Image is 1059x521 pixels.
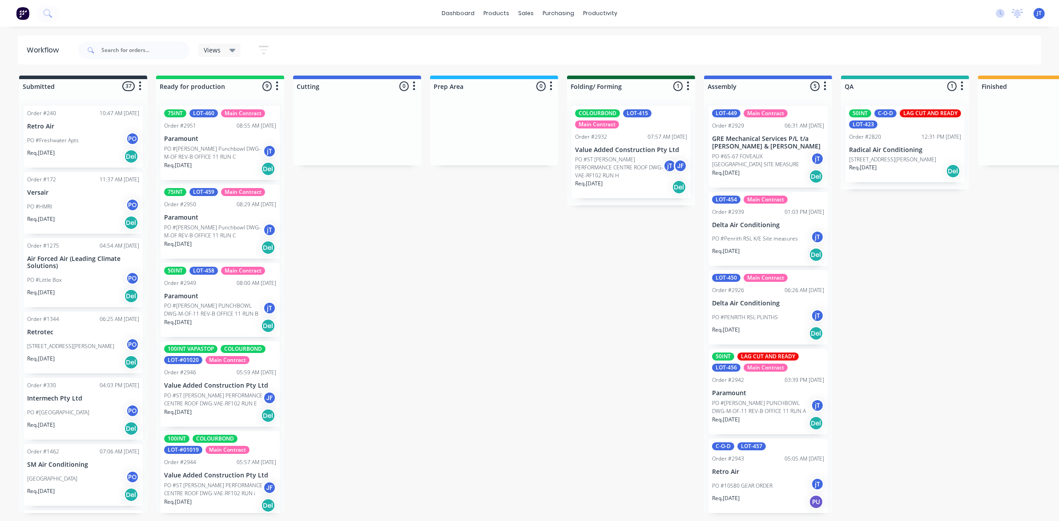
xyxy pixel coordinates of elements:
div: Order #240 [27,109,56,117]
p: PO #Penrith RSL K/E Site measures [712,235,798,243]
p: Value Added Construction Pty Ltd [575,146,687,154]
div: 50INTC-O-DLAG CUT AND READYLOT-423Order #282012:31 PM [DATE]Radical Air Conditioning[STREET_ADDRE... [846,106,965,182]
div: Workflow [27,45,63,56]
div: Order #1344 [27,315,59,323]
div: jT [263,144,276,158]
p: Value Added Construction Pty Ltd [164,382,276,389]
div: Order #2951 [164,122,196,130]
div: 100INTCOLOURBONDLOT-#01019Main ContractOrder #294405:57 AM [DATE]Value Added Construction Pty Ltd... [161,431,280,517]
div: Del [124,216,138,230]
div: Order #33004:03 PM [DATE]Intermech Pty LtdPO #[GEOGRAPHIC_DATA]POReq.[DATE]Del [24,378,143,440]
div: Del [124,421,138,436]
div: LOT-457 [737,442,766,450]
div: jT [263,301,276,315]
div: 75INT [164,188,186,196]
div: JF [674,159,687,172]
p: Retrotec [27,329,139,336]
p: PO #[PERSON_NAME] Punchbowl DWG-M-OF REV-B OFFICE 11 RUN C [164,145,263,161]
div: 75INTLOT-459Main ContractOrder #295008:29 AM [DATE]ParamountPO #[PERSON_NAME] Punchbowl DWG-M-OF ... [161,184,280,259]
div: Del [946,164,960,178]
p: Paramount [164,293,276,300]
p: Req. [DATE] [575,180,603,188]
div: 04:03 PM [DATE] [100,381,139,389]
div: Order #172 [27,176,56,184]
div: LOT-459 [189,188,218,196]
div: LOT-456 [712,364,741,372]
div: PO [126,404,139,417]
div: LOT-#01020 [164,356,202,364]
p: Req. [DATE] [164,408,192,416]
div: Del [809,416,823,430]
div: Main Contract [205,446,250,454]
p: Retro Air [712,468,824,476]
div: Order #2939 [712,208,744,216]
p: Radical Air Conditioning [849,146,961,154]
div: products [479,7,514,20]
div: Order #2944 [164,458,196,466]
div: Main Contract [744,109,788,117]
p: PO #[GEOGRAPHIC_DATA] [27,409,89,417]
div: 75INT [164,109,186,117]
div: jT [811,399,824,412]
div: LOT-415 [623,109,652,117]
p: PO #ST [PERSON_NAME] PERFORMANCE CENTRE ROOF DWG-VAE-RF102 RUN H [575,156,663,180]
div: 12:31 PM [DATE] [922,133,961,141]
p: Req. [DATE] [849,164,877,172]
div: 05:57 AM [DATE] [237,458,276,466]
p: Retro Air [27,123,139,130]
div: jT [811,230,824,244]
div: jT [811,152,824,165]
div: PO [126,338,139,351]
a: dashboard [437,7,479,20]
div: 05:05 AM [DATE] [785,455,824,463]
p: Req. [DATE] [27,149,55,157]
div: Order #2926 [712,286,744,294]
div: Del [809,326,823,341]
div: 07:06 AM [DATE] [100,448,139,456]
div: Order #2950 [164,200,196,208]
div: C-O-DLOT-457Order #294305:05 AM [DATE]Retro AirPO #10580 GEAR ORDERjTReq.[DATE]PU [709,439,828,513]
div: Main Contract [221,109,265,117]
div: 75INTLOT-460Main ContractOrder #295108:55 AM [DATE]ParamountPO #[PERSON_NAME] Punchbowl DWG-M-OF ... [161,106,280,180]
div: COLOURBOND [221,345,266,353]
div: PU [809,495,823,509]
p: PO #ST [PERSON_NAME] PERFORMANCE CENTRE ROOF DWG-VAE-RF102 RUN i [164,481,263,497]
p: Paramount [164,214,276,221]
div: 04:54 AM [DATE] [100,242,139,250]
div: COLOURBOND [193,435,238,443]
div: jT [663,159,676,172]
p: Req. [DATE] [27,421,55,429]
p: PO #65-67 FOVEAUX [GEOGRAPHIC_DATA] SITE MEASURE [712,152,811,168]
p: Air Forced Air (Leading Climate Solutions) [27,255,139,270]
p: GRE Mechanical Services P/L t/a [PERSON_NAME] & [PERSON_NAME] [712,135,824,150]
p: PO #[PERSON_NAME] Punchbowl DWG-M-OF REV-B OFFICE 11 RUN C [164,224,263,240]
div: PO [126,132,139,145]
p: Intermech Pty Ltd [27,395,139,402]
input: Search for orders... [101,41,189,59]
div: Del [261,498,275,513]
div: LOT-450Main ContractOrder #292606:26 AM [DATE]Delta Air ConditioningPO #PENRITH RSL PLINTHSjTReq.... [709,270,828,345]
p: Req. [DATE] [164,240,192,248]
div: 06:25 AM [DATE] [100,315,139,323]
div: Del [261,319,275,333]
div: 06:26 AM [DATE] [785,286,824,294]
p: Req. [DATE] [712,169,740,177]
p: PO #Freshwater Apts [27,136,79,144]
p: PO #PENRITH RSL PLINTHS [712,313,778,321]
div: 100INT [164,435,189,443]
div: LOT-454Main ContractOrder #293901:03 PM [DATE]Delta Air ConditioningPO #Penrith RSL K/E Site meas... [709,192,828,266]
div: C-O-D [874,109,897,117]
div: 50INT [164,267,186,275]
div: LOT-#01019 [164,446,202,454]
div: LOT-460 [189,109,218,117]
div: LAG CUT AND READY [737,353,799,361]
p: PO #ST [PERSON_NAME] PERFORMANCE CENTRE ROOF DWG-VAE-RF102 RUN E [164,392,263,408]
div: LOT-449Main ContractOrder #292906:31 AM [DATE]GRE Mechanical Services P/L t/a [PERSON_NAME] & [PE... [709,106,828,188]
div: Order #127504:54 AM [DATE]Air Forced Air (Leading Climate Solutions)PO #Little BoxPOReq.[DATE]Del [24,238,143,308]
div: Order #2820 [849,133,881,141]
p: Req. [DATE] [27,215,55,223]
div: Del [124,488,138,502]
p: Req. [DATE] [27,289,55,297]
div: JF [263,391,276,405]
div: 50INTLOT-458Main ContractOrder #294908:00 AM [DATE]ParamountPO #[PERSON_NAME] PUNCHBOWL DWG-M-OF-... [161,263,280,337]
